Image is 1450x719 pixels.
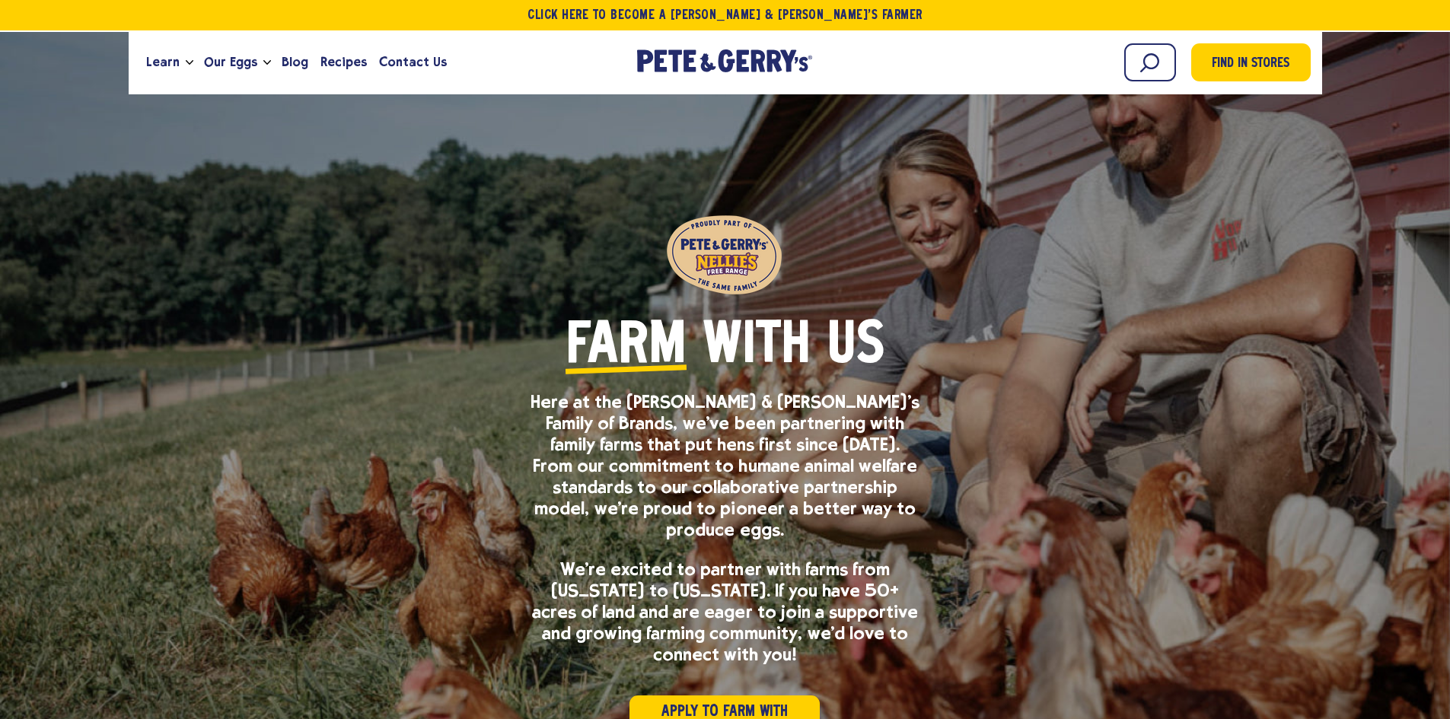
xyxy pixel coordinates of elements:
span: Learn [146,52,180,72]
a: Find in Stores [1191,43,1311,81]
span: with [703,319,811,376]
a: Contact Us [373,42,453,83]
span: Blog [282,52,308,72]
span: Farm [566,319,687,376]
input: Search [1124,43,1176,81]
p: Here at the [PERSON_NAME] & [PERSON_NAME]’s Family of Brands, we’ve been partnering with family f... [530,391,919,540]
span: Us [827,319,884,376]
span: Our Eggs [204,52,257,72]
span: Contact Us [379,52,447,72]
span: Recipes [320,52,367,72]
button: Open the dropdown menu for Learn [186,60,193,65]
span: Find in Stores [1212,54,1289,75]
a: Learn [140,42,186,83]
a: Blog [276,42,314,83]
a: Our Eggs [198,42,263,83]
a: Recipes [314,42,373,83]
p: We’re excited to partner with farms from [US_STATE] to [US_STATE]. If you have 50+ acres of land ... [530,558,919,665]
button: Open the dropdown menu for Our Eggs [263,60,271,65]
